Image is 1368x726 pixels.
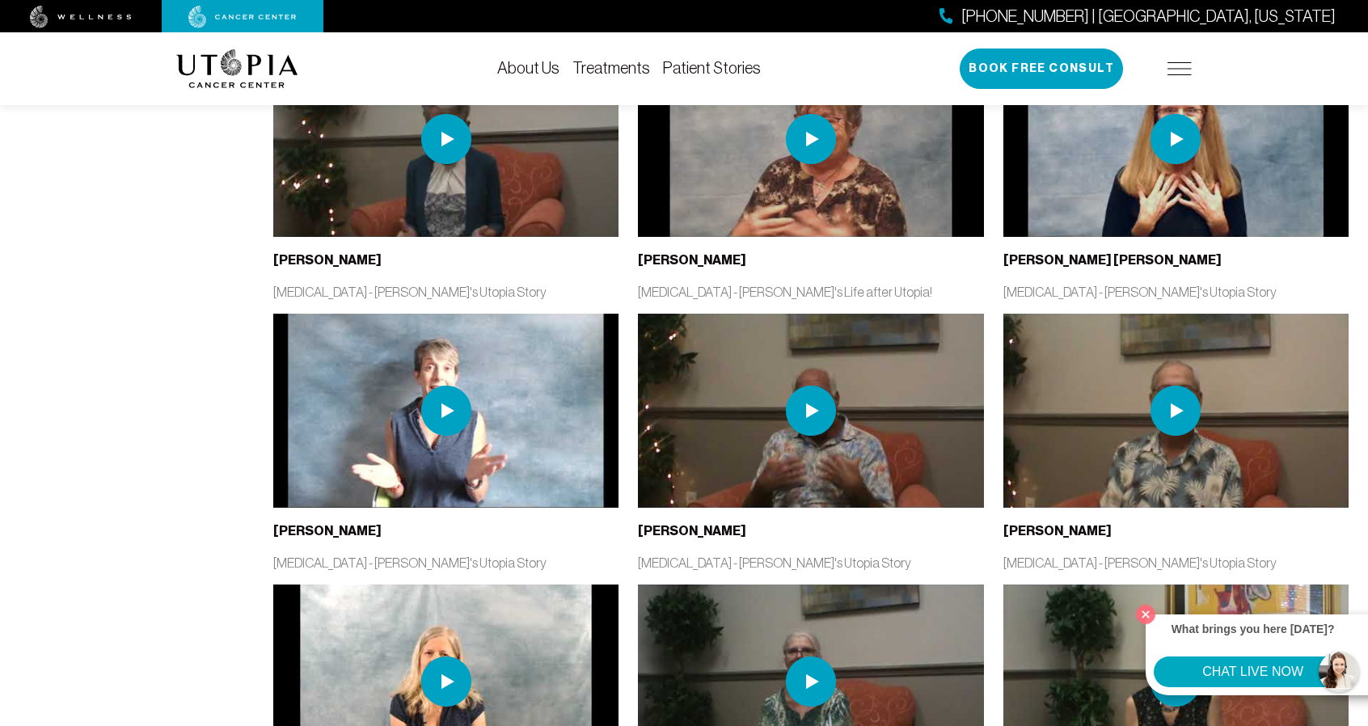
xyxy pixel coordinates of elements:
[1003,252,1222,268] b: [PERSON_NAME] [PERSON_NAME]
[1003,42,1349,236] img: thumbnail
[638,283,983,301] p: [MEDICAL_DATA] - [PERSON_NAME]'s Life after Utopia!
[497,59,559,77] a: About Us
[786,114,836,164] img: play icon
[1132,601,1159,628] button: Close
[30,6,132,28] img: wellness
[638,252,746,268] b: [PERSON_NAME]
[960,49,1123,89] button: Book Free Consult
[638,523,746,538] b: [PERSON_NAME]
[1003,314,1349,508] img: thumbnail
[421,386,471,436] img: play icon
[1167,62,1192,75] img: icon-hamburger
[786,386,836,436] img: play icon
[638,554,983,572] p: [MEDICAL_DATA] - [PERSON_NAME]'s Utopia Story
[1151,114,1201,164] img: play icon
[273,252,382,268] b: [PERSON_NAME]
[663,59,761,77] a: Patient Stories
[1003,523,1112,538] b: [PERSON_NAME]
[273,554,619,572] p: [MEDICAL_DATA] - [PERSON_NAME]'s Utopia Story
[421,114,471,164] img: play icon
[1003,283,1349,301] p: [MEDICAL_DATA] - [PERSON_NAME]'s Utopia Story
[638,42,983,236] img: thumbnail
[421,656,471,707] img: play icon
[1172,623,1335,635] strong: What brings you here [DATE]?
[1154,656,1352,687] button: CHAT LIVE NOW
[572,59,650,77] a: Treatments
[939,5,1336,28] a: [PHONE_NUMBER] | [GEOGRAPHIC_DATA], [US_STATE]
[273,283,619,301] p: [MEDICAL_DATA] - [PERSON_NAME]'s Utopia Story
[961,5,1336,28] span: [PHONE_NUMBER] | [GEOGRAPHIC_DATA], [US_STATE]
[1151,386,1201,436] img: play icon
[638,314,983,508] img: thumbnail
[188,6,297,28] img: cancer center
[1003,554,1349,572] p: [MEDICAL_DATA] - [PERSON_NAME]'s Utopia Story
[273,523,382,538] b: [PERSON_NAME]
[273,314,619,508] img: thumbnail
[273,42,619,236] img: thumbnail
[786,656,836,707] img: play icon
[176,49,298,88] img: logo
